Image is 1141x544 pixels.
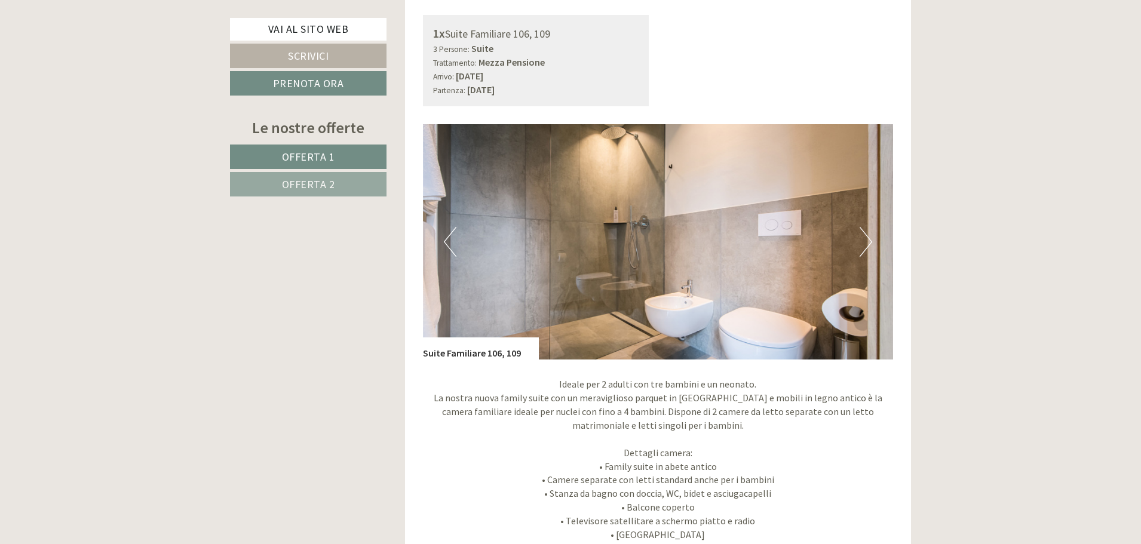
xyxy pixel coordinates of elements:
small: Arrivo: [433,72,454,82]
small: Trattamento: [433,58,477,68]
div: Le nostre offerte [230,116,387,139]
img: image [423,124,894,359]
div: Suite Familiare 106, 109 [423,337,539,360]
b: Mezza Pensione [479,56,545,68]
span: Offerta 2 [282,177,335,191]
small: Partenza: [433,85,465,96]
div: lunedì [213,9,259,29]
button: Invia [408,311,471,336]
div: Buon giorno, come possiamo aiutarla? [9,32,182,69]
a: Prenota ora [230,71,387,96]
a: Vai al sito web [230,18,387,41]
span: Offerta 1 [282,150,335,164]
button: Next [860,227,872,257]
b: [DATE] [467,84,495,96]
small: 09:52 [18,58,176,66]
button: Previous [444,227,456,257]
small: 3 Persone: [433,44,470,54]
b: [DATE] [456,70,483,82]
div: Inso Sonnenheim [18,35,176,44]
a: Scrivici [230,44,387,68]
div: Suite Familiare 106, 109 [433,25,639,42]
b: 1x [433,26,445,41]
b: Suite [471,42,493,54]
